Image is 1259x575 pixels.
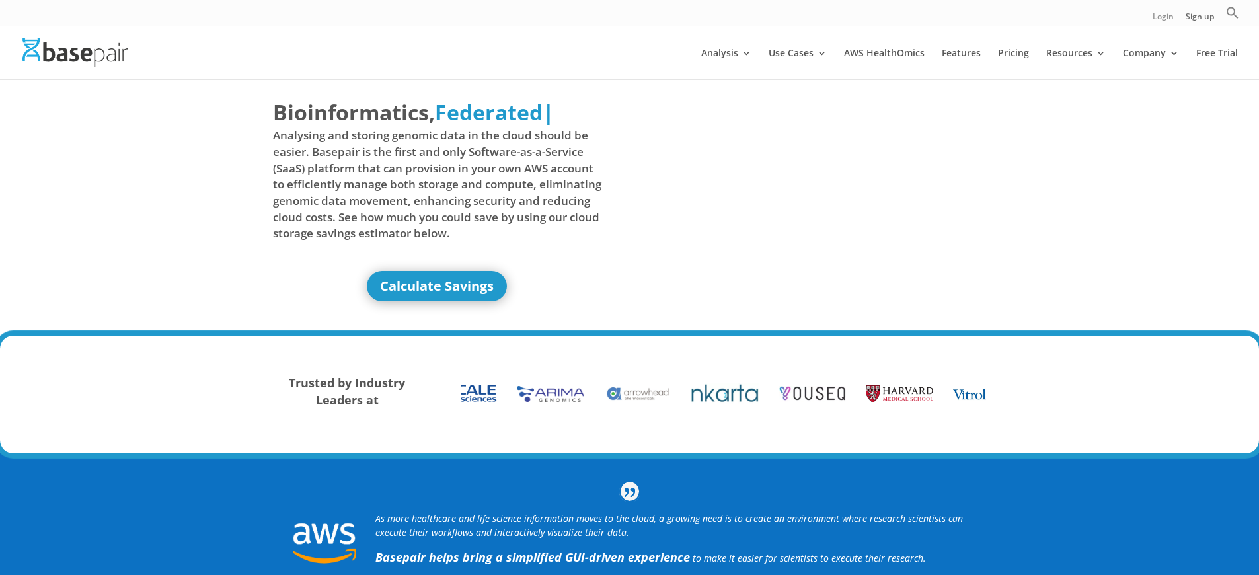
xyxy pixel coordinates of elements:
[1123,48,1179,79] a: Company
[942,48,981,79] a: Features
[693,552,926,564] span: to make it easier for scientists to execute their research.
[1153,13,1174,26] a: Login
[701,48,751,79] a: Analysis
[375,512,963,539] i: As more healthcare and life science information moves to the cloud, a growing need is to create a...
[844,48,925,79] a: AWS HealthOmics
[1046,48,1106,79] a: Resources
[375,549,690,565] strong: Basepair helps bring a simplified GUI-driven experience
[1226,6,1239,26] a: Search Icon Link
[273,97,435,128] span: Bioinformatics,
[1196,48,1238,79] a: Free Trial
[435,98,543,126] span: Federated
[769,48,827,79] a: Use Cases
[543,98,554,126] span: |
[1186,13,1214,26] a: Sign up
[22,38,128,67] img: Basepair
[367,271,507,301] a: Calculate Savings
[289,375,405,408] strong: Trusted by Industry Leaders at
[1226,6,1239,19] svg: Search
[273,128,602,241] span: Analysing and storing genomic data in the cloud should be easier. Basepair is the first and only ...
[998,48,1029,79] a: Pricing
[640,97,969,282] iframe: Basepair - NGS Analysis Simplified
